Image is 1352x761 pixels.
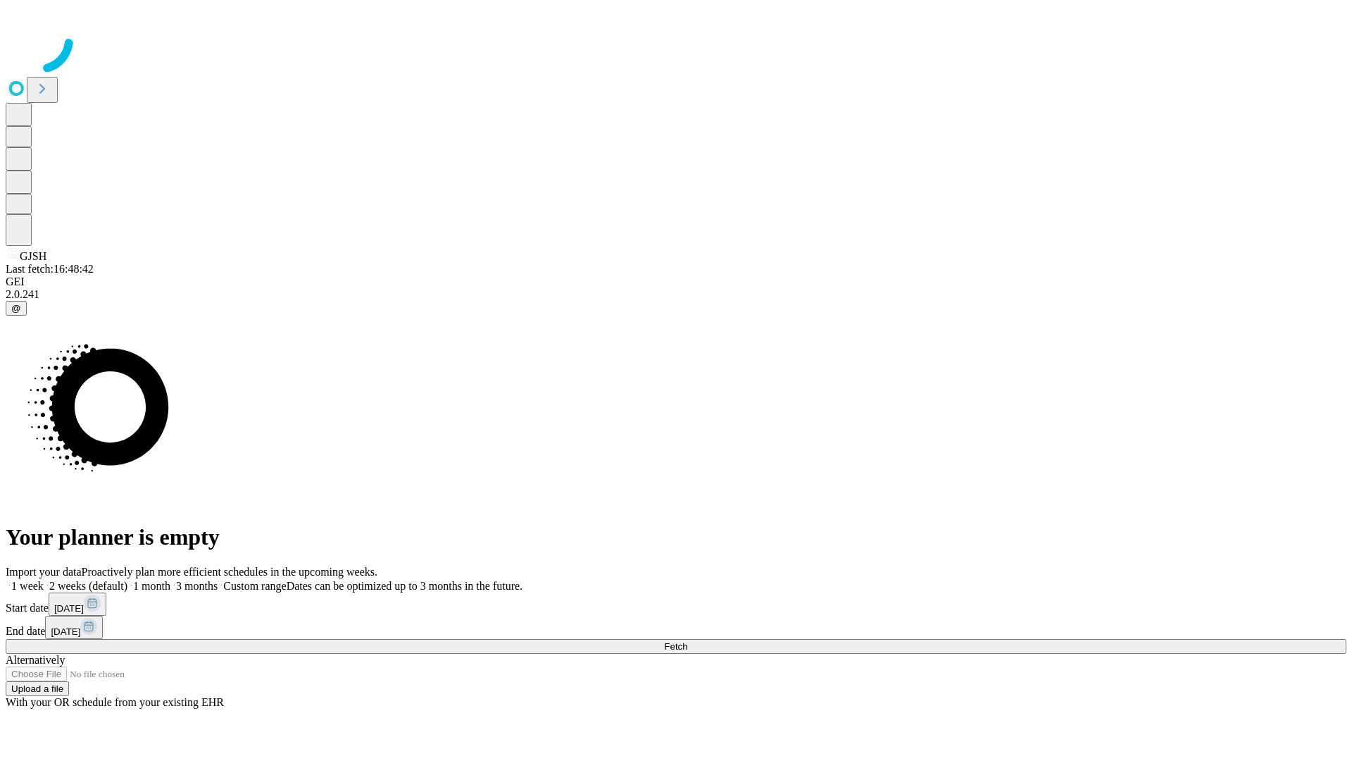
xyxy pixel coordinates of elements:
[133,580,170,592] span: 1 month
[223,580,286,592] span: Custom range
[45,616,103,639] button: [DATE]
[6,524,1346,550] h1: Your planner is empty
[6,654,65,666] span: Alternatively
[51,626,80,637] span: [DATE]
[6,696,224,708] span: With your OR schedule from your existing EHR
[176,580,218,592] span: 3 months
[49,593,106,616] button: [DATE]
[6,288,1346,301] div: 2.0.241
[11,303,21,314] span: @
[6,639,1346,654] button: Fetch
[6,566,82,578] span: Import your data
[6,263,94,275] span: Last fetch: 16:48:42
[20,250,46,262] span: GJSH
[287,580,522,592] span: Dates can be optimized up to 3 months in the future.
[54,603,84,614] span: [DATE]
[82,566,377,578] span: Proactively plan more efficient schedules in the upcoming weeks.
[6,616,1346,639] div: End date
[49,580,127,592] span: 2 weeks (default)
[664,641,687,652] span: Fetch
[6,276,1346,288] div: GEI
[6,301,27,316] button: @
[6,681,69,696] button: Upload a file
[11,580,44,592] span: 1 week
[6,593,1346,616] div: Start date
